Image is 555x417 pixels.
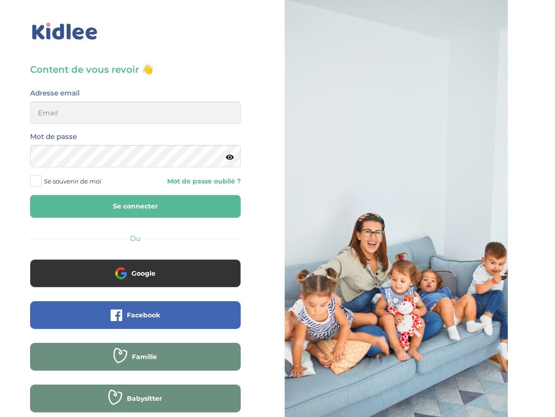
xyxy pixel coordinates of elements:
[142,177,240,186] a: Mot de passe oublié ?
[30,317,241,326] a: Facebook
[30,101,241,124] input: Email
[44,175,101,187] span: Se souvenir de moi
[132,352,157,361] span: Famille
[30,343,241,371] button: Famille
[115,267,127,279] img: google.png
[30,385,241,412] button: Babysitter
[30,301,241,329] button: Facebook
[127,310,160,320] span: Facebook
[30,359,241,367] a: Famille
[30,63,241,76] h3: Content de vous revoir 👋
[30,195,241,218] button: Se connecter
[30,131,77,143] label: Mot de passe
[30,87,80,99] label: Adresse email
[30,21,100,42] img: logo_kidlee_bleu
[111,310,122,321] img: facebook.png
[130,234,141,243] span: Ou
[131,269,156,278] span: Google
[127,394,162,403] span: Babysitter
[30,400,241,409] a: Babysitter
[30,275,241,284] a: Google
[30,259,241,287] button: Google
